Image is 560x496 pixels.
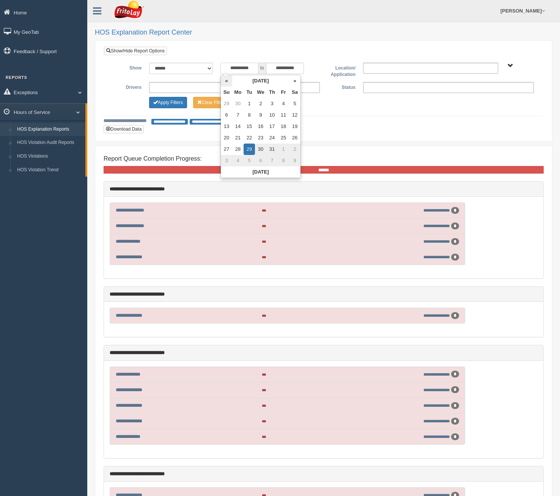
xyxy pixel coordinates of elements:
h2: HOS Explanation Report Center [95,29,552,36]
td: 10 [266,109,278,121]
td: 19 [289,121,300,132]
td: 23 [255,132,266,144]
td: 30 [232,98,244,109]
td: 1 [244,98,255,109]
td: 6 [255,155,266,166]
td: 8 [244,109,255,121]
td: 21 [232,132,244,144]
label: Show [110,63,145,72]
td: 14 [232,121,244,132]
td: 30 [255,144,266,155]
td: 5 [289,98,300,109]
th: Su [221,87,232,98]
td: 2 [289,144,300,155]
td: 15 [244,121,255,132]
td: 29 [244,144,255,155]
td: 28 [232,144,244,155]
span: to [258,63,266,74]
td: 22 [244,132,255,144]
td: 3 [221,155,232,166]
h4: Report Queue Completion Progress: [104,155,544,162]
td: 1 [278,144,289,155]
a: Show/Hide Report Options [104,47,167,55]
th: Th [266,87,278,98]
th: Sa [289,87,300,98]
td: 3 [266,98,278,109]
td: 27 [221,144,232,155]
td: 20 [221,132,232,144]
th: » [289,75,300,87]
td: 13 [221,121,232,132]
td: 5 [244,155,255,166]
th: « [221,75,232,87]
label: Status [324,82,359,91]
th: Tu [244,87,255,98]
td: 17 [266,121,278,132]
td: 26 [289,132,300,144]
td: 2 [255,98,266,109]
a: HOS Violation Audit Reports [14,136,85,150]
td: 8 [278,155,289,166]
td: 4 [232,155,244,166]
a: HOS Violation Trend [14,163,85,177]
a: HOS Explanation Reports [14,123,85,136]
th: [DATE] [221,166,300,178]
td: 7 [266,155,278,166]
th: Mo [232,87,244,98]
td: 24 [266,132,278,144]
td: 7 [232,109,244,121]
label: Drivers [110,82,145,91]
td: 29 [221,98,232,109]
td: 9 [255,109,266,121]
td: 31 [266,144,278,155]
td: 18 [278,121,289,132]
td: 12 [289,109,300,121]
button: Download Data [104,125,144,133]
td: 6 [221,109,232,121]
td: 16 [255,121,266,132]
th: Fr [278,87,289,98]
th: [DATE] [232,75,289,87]
td: 9 [289,155,300,166]
th: We [255,87,266,98]
a: HOS Violations [14,150,85,163]
td: 11 [278,109,289,121]
button: Change Filter Options [149,97,187,108]
td: 25 [278,132,289,144]
label: Location/ Application [324,63,359,78]
button: Change Filter Options [193,97,231,108]
td: 4 [278,98,289,109]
